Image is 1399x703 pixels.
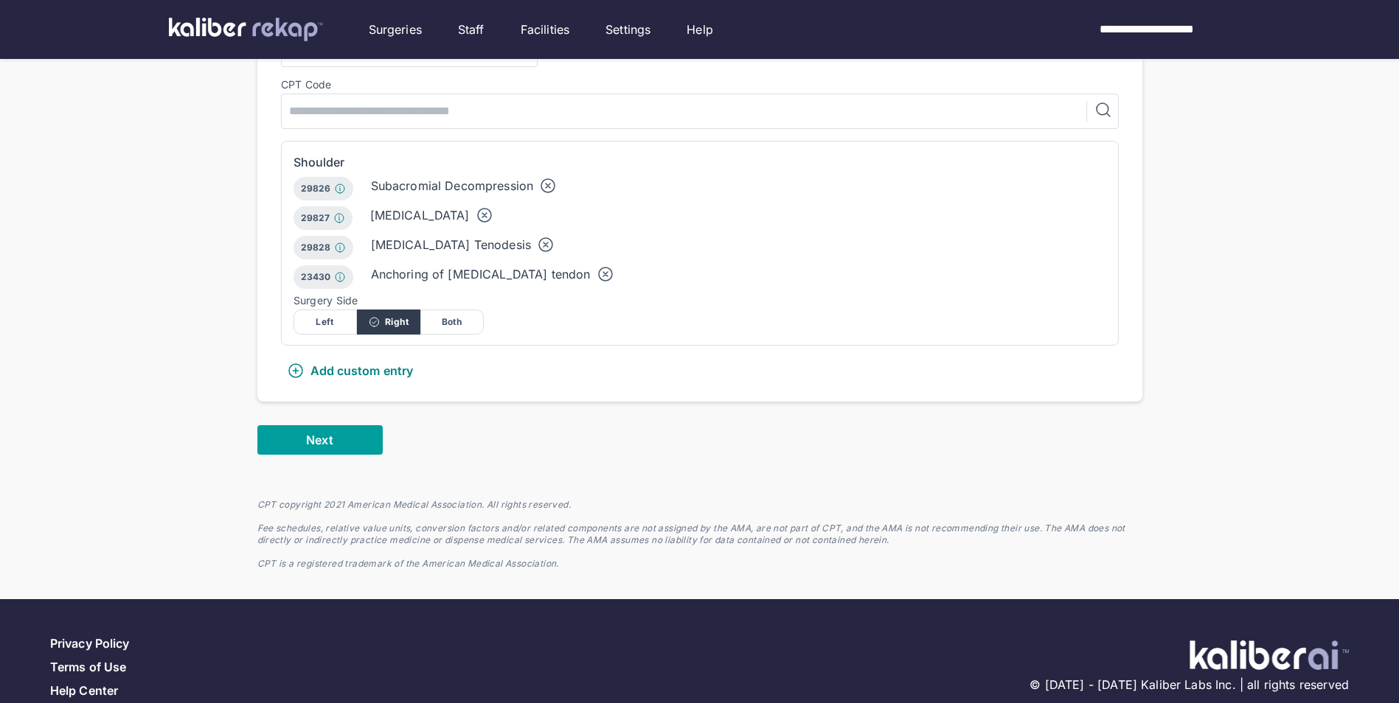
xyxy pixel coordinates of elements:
[333,212,345,224] img: Info.77c6ff0b.svg
[357,309,420,335] div: Right
[371,265,591,283] div: Anchoring of [MEDICAL_DATA] tendon
[687,21,713,38] a: Help
[287,362,414,380] div: Add custom entry
[306,433,333,447] span: Next
[371,236,532,253] div: [MEDICAL_DATA] Tenodesis
[281,79,1119,91] div: CPT Code
[1030,676,1349,693] span: © [DATE] - [DATE] Kaliber Labs Inc. | all rights reserved
[257,558,1142,570] div: CPT is a registered trademark of the American Medical Association.
[294,206,353,230] div: 29827
[458,21,485,38] a: Staff
[1190,640,1349,670] img: ATj1MI71T5jDAAAAAElFTkSuQmCC
[371,177,534,195] div: Subacromial Decompression
[521,21,570,38] a: Facilities
[294,153,1106,171] div: Shoulder
[257,499,1142,511] div: CPT copyright 2021 American Medical Association. All rights reserved.
[334,271,346,283] img: Info.77c6ff0b.svg
[169,18,323,41] img: kaliber labs logo
[294,265,353,289] div: 23430
[294,309,357,335] div: Left
[369,21,422,38] a: Surgeries
[50,683,118,698] a: Help Center
[294,236,353,259] div: 29828
[605,21,650,38] a: Settings
[50,636,129,651] a: Privacy Policy
[257,425,383,455] button: Next
[294,295,1106,307] div: Surgery Side
[334,183,346,195] img: Info.77c6ff0b.svg
[294,177,353,200] div: 29826
[334,242,346,253] img: Info.77c6ff0b.svg
[420,309,484,335] div: Both
[257,522,1142,546] div: Fee schedules, relative value units, conversion factors and/or related components are not assigne...
[50,660,126,674] a: Terms of Use
[370,206,470,224] div: [MEDICAL_DATA]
